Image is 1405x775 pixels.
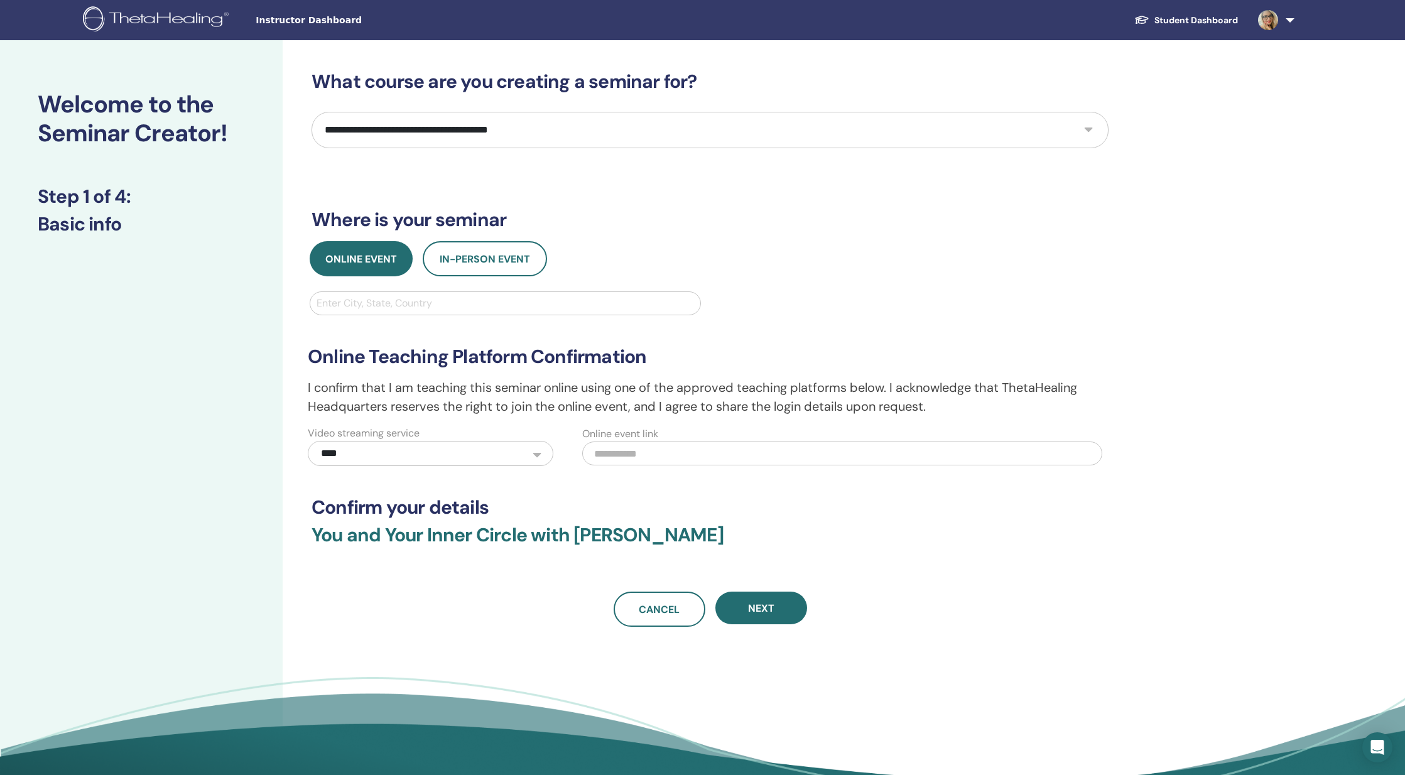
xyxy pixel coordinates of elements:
[423,241,547,276] button: In-Person Event
[614,592,705,627] a: Cancel
[83,6,233,35] img: logo.png
[38,185,245,208] h3: Step 1 of 4 :
[256,14,444,27] span: Instructor Dashboard
[325,252,397,266] span: Online Event
[1134,14,1149,25] img: graduation-cap-white.svg
[312,70,1109,93] h3: What course are you creating a seminar for?
[312,209,1109,231] h3: Where is your seminar
[715,592,807,624] button: Next
[308,426,420,441] label: Video streaming service
[312,524,1109,561] h3: You and Your Inner Circle with [PERSON_NAME]
[582,426,658,442] label: Online event link
[748,602,774,615] span: Next
[308,378,1112,416] p: I confirm that I am teaching this seminar online using one of the approved teaching platforms bel...
[1362,732,1392,762] div: Open Intercom Messenger
[308,345,1112,368] h3: Online Teaching Platform Confirmation
[38,213,245,236] h3: Basic info
[312,496,1109,519] h3: Confirm your details
[440,252,530,266] span: In-Person Event
[310,241,413,276] button: Online Event
[1258,10,1278,30] img: default.jpg
[38,90,245,148] h2: Welcome to the Seminar Creator!
[639,603,680,616] span: Cancel
[1124,9,1248,32] a: Student Dashboard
